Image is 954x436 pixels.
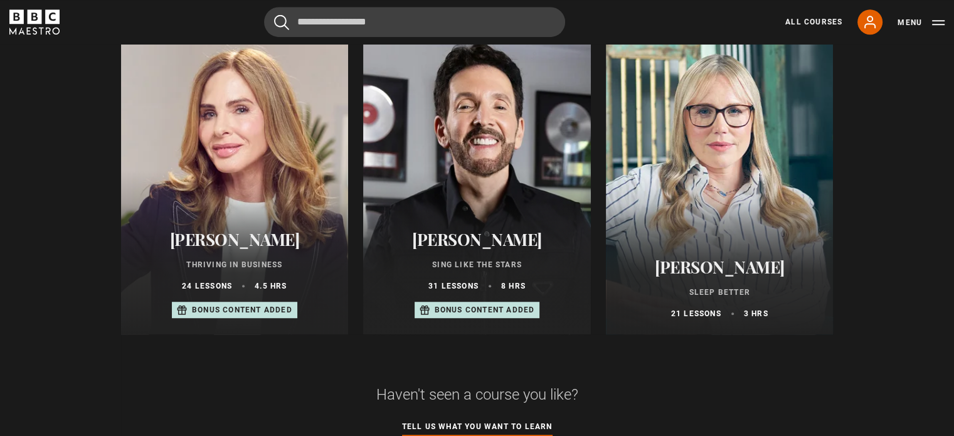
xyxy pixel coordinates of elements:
svg: BBC Maestro [9,9,60,35]
button: Toggle navigation [898,16,945,29]
button: Submit the search query [274,14,289,30]
p: 31 lessons [428,280,479,292]
p: Sleep Better [621,287,819,298]
p: 8 hrs [501,280,526,292]
a: [PERSON_NAME] Sing Like the Stars 31 lessons 8 hrs Bonus content added [363,33,591,334]
p: 21 lessons [671,308,721,319]
h2: [PERSON_NAME] [621,257,819,277]
a: All Courses [785,16,842,28]
a: [PERSON_NAME] Sleep Better 21 lessons 3 hrs [606,33,834,334]
a: Tell us what you want to learn [402,420,553,434]
h2: [PERSON_NAME] [136,230,334,249]
p: 4.5 hrs [255,280,287,292]
p: Thriving in Business [136,259,334,270]
h2: Haven't seen a course you like? [169,385,786,405]
p: 24 lessons [182,280,232,292]
p: Bonus content added [435,304,535,316]
p: Bonus content added [192,304,292,316]
h2: [PERSON_NAME] [378,230,576,249]
input: Search [264,7,565,37]
p: Sing Like the Stars [378,259,576,270]
p: 3 hrs [744,308,768,319]
a: [PERSON_NAME] Thriving in Business 24 lessons 4.5 hrs Bonus content added [121,33,349,334]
